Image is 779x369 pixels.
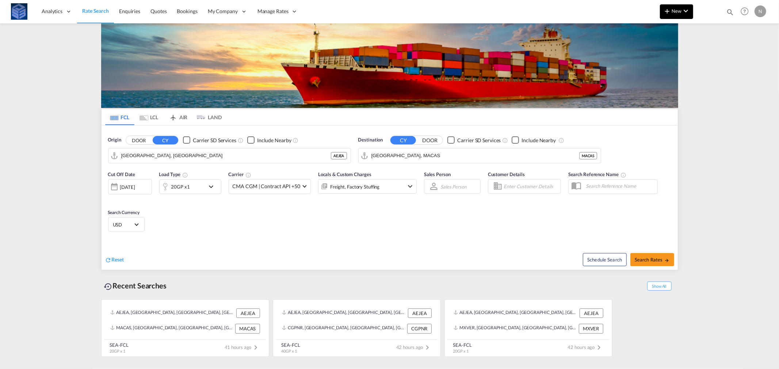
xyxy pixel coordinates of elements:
[512,136,556,144] md-checkbox: Checkbox No Ink
[647,281,671,291] span: Show All
[159,179,221,194] div: 20GP x1icon-chevron-down
[755,5,766,17] div: N
[105,109,222,125] md-pagination-wrapper: Use the left and right arrow keys to navigate between tabs
[630,253,674,266] button: Search Ratesicon-arrow-right
[108,171,135,177] span: Cut Off Date
[110,308,234,318] div: AEJEA, Jebel Ali, United Arab Emirates, Middle East, Middle East
[102,125,678,270] div: Origin DOOR CY Checkbox No InkUnchecked: Search for CY (Container Yard) services for all selected...
[502,137,508,143] md-icon: Unchecked: Search for CY (Container Yard) services for all selected carriers.Checked : Search for...
[159,171,188,177] span: Load Type
[112,219,141,230] md-select: Select Currency: $ USDUnited States Dollar
[11,3,27,20] img: fff785d0086311efa2d3e168b14c2f64.png
[105,257,112,263] md-icon: icon-refresh
[171,182,190,192] div: 20GP x1
[108,148,351,163] md-input-container: Jebel Ali, AEJEA
[105,109,134,125] md-tab-item: FCL
[453,342,472,348] div: SEA-FCL
[681,7,690,15] md-icon: icon-chevron-down
[454,308,578,318] div: AEJEA, Jebel Ali, United Arab Emirates, Middle East, Middle East
[406,182,415,191] md-icon: icon-chevron-down
[119,8,140,14] span: Enquiries
[293,137,299,143] md-icon: Unchecked: Ignores neighbouring ports when fetching rates.Checked : Includes neighbouring ports w...
[664,258,669,263] md-icon: icon-arrow-right
[104,282,113,291] md-icon: icon-backup-restore
[663,7,672,15] md-icon: icon-plus 400-fg
[726,8,734,19] div: icon-magnify
[225,344,260,350] span: 41 hours ago
[183,136,236,144] md-checkbox: Checkbox No Ink
[282,324,405,333] div: CGPNR, Pointe Noire, Congo, Central Africa, Africa
[663,8,690,14] span: New
[110,349,125,353] span: 20GP x 1
[595,343,604,352] md-icon: icon-chevron-right
[282,342,300,348] div: SEA-FCL
[182,172,188,178] md-icon: icon-information-outline
[738,5,755,18] div: Help
[229,171,251,177] span: Carrier
[424,171,451,177] span: Sales Person
[738,5,751,18] span: Help
[120,184,135,190] div: [DATE]
[454,324,577,333] div: MXVER, Veracruz, Mexico, Mexico & Central America, Americas
[331,152,347,159] div: AEJEA
[112,256,124,263] span: Reset
[579,324,603,333] div: MXVER
[417,136,443,144] button: DOOR
[238,137,244,143] md-icon: Unchecked: Search for CY (Container Yard) services for all selected carriers.Checked : Search for...
[108,136,121,144] span: Origin
[580,308,603,318] div: AEJEA
[108,210,140,215] span: Search Currency
[208,8,238,15] span: My Company
[164,109,193,125] md-tab-item: AIR
[453,349,469,353] span: 20GP x 1
[108,194,114,203] md-datepicker: Select
[153,136,178,144] button: CY
[101,299,269,357] recent-search-card: AEJEA, [GEOGRAPHIC_DATA], [GEOGRAPHIC_DATA], [GEOGRAPHIC_DATA], [GEOGRAPHIC_DATA] AEJEAMACAS, [GE...
[488,171,525,177] span: Customer Details
[635,257,670,263] span: Search Rates
[318,179,417,194] div: Freight Factory Stuffingicon-chevron-down
[245,172,251,178] md-icon: The selected Trucker/Carrierwill be displayed in the rate results If the rates are from another f...
[233,183,300,190] span: CMA CGM | Contract API +50
[257,137,291,144] div: Include Nearby
[169,113,177,119] md-icon: icon-airplane
[108,179,152,194] div: [DATE]
[150,8,167,14] span: Quotes
[126,136,152,144] button: DOOR
[42,8,62,15] span: Analytics
[110,342,129,348] div: SEA-FCL
[522,137,556,144] div: Include Nearby
[177,8,198,14] span: Bookings
[440,181,467,192] md-select: Sales Person
[444,299,612,357] recent-search-card: AEJEA, [GEOGRAPHIC_DATA], [GEOGRAPHIC_DATA], [GEOGRAPHIC_DATA], [GEOGRAPHIC_DATA] AEJEAMXVER, [GE...
[282,308,406,318] div: AEJEA, Jebel Ali, United Arab Emirates, Middle East, Middle East
[257,8,289,15] span: Manage Rates
[568,344,604,350] span: 42 hours ago
[371,150,579,161] input: Search by Port
[282,349,297,353] span: 40GP x 1
[423,343,432,352] md-icon: icon-chevron-right
[193,109,222,125] md-tab-item: LAND
[236,308,260,318] div: AEJEA
[113,221,133,228] span: USD
[447,136,501,144] md-checkbox: Checkbox No Ink
[583,253,627,266] button: Note: By default Schedule search will only considerorigin ports, destination ports and cut off da...
[558,137,564,143] md-icon: Unchecked: Ignores neighbouring ports when fetching rates.Checked : Includes neighbouring ports w...
[252,343,260,352] md-icon: icon-chevron-right
[134,109,164,125] md-tab-item: LCL
[82,8,109,14] span: Rate Search
[247,136,291,144] md-checkbox: Checkbox No Ink
[101,277,170,294] div: Recent Searches
[207,182,219,191] md-icon: icon-chevron-down
[579,152,597,159] div: MACAS
[620,172,626,178] md-icon: Your search will be saved by the below given name
[358,136,383,144] span: Destination
[121,150,331,161] input: Search by Port
[726,8,734,16] md-icon: icon-magnify
[110,324,233,333] div: MACAS, Casablanca, Morocco, Northern Africa, Africa
[101,23,678,108] img: LCL+%26+FCL+BACKGROUND.png
[330,182,380,192] div: Freight Factory Stuffing
[235,324,260,333] div: MACAS
[105,256,124,264] div: icon-refreshReset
